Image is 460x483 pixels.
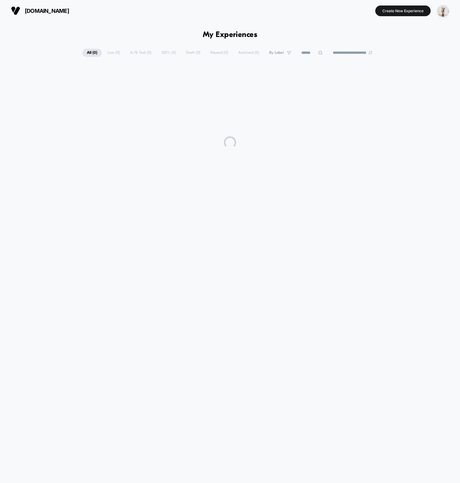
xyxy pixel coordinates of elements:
[435,5,451,17] button: ppic
[437,5,449,17] img: ppic
[375,6,431,16] button: Create New Experience
[369,51,372,54] img: end
[11,6,20,15] img: Visually logo
[203,31,258,39] h1: My Experiences
[9,6,71,16] button: [DOMAIN_NAME]
[269,50,284,55] span: By Label
[25,8,69,14] span: [DOMAIN_NAME]
[82,49,102,57] span: All ( 0 )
